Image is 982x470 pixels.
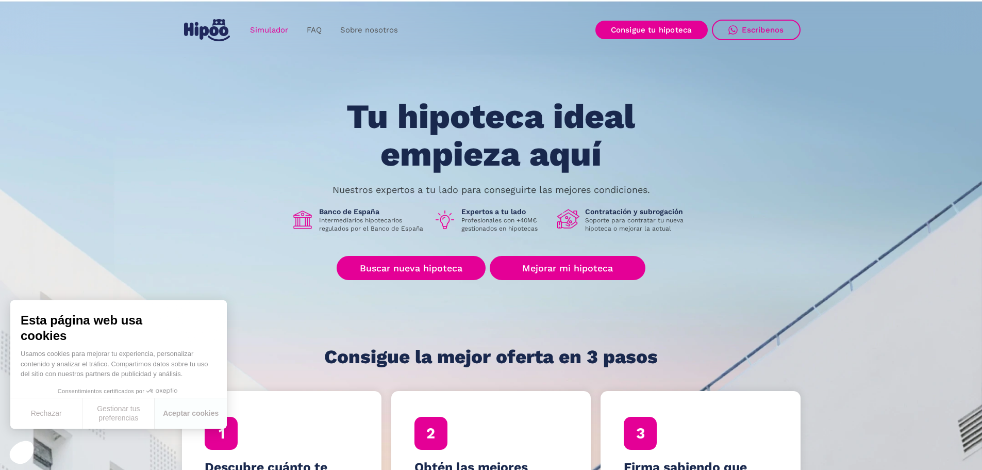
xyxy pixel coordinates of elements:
a: Simulador [241,20,297,40]
p: Nuestros expertos a tu lado para conseguirte las mejores condiciones. [332,186,650,194]
h1: Tu hipoteca ideal empieza aquí [295,98,686,173]
a: FAQ [297,20,331,40]
div: Escríbenos [742,25,784,35]
h1: Expertos a tu lado [461,207,549,216]
h1: Consigue la mejor oferta en 3 pasos [324,347,658,367]
p: Profesionales con +40M€ gestionados en hipotecas [461,216,549,233]
a: Sobre nosotros [331,20,407,40]
h1: Contratación y subrogación [585,207,691,216]
a: Consigue tu hipoteca [595,21,708,39]
p: Intermediarios hipotecarios regulados por el Banco de España [319,216,425,233]
h1: Banco de España [319,207,425,216]
a: Buscar nueva hipoteca [337,256,486,280]
a: Escríbenos [712,20,801,40]
p: Soporte para contratar tu nueva hipoteca o mejorar la actual [585,216,691,233]
a: home [182,15,232,45]
a: Mejorar mi hipoteca [490,256,645,280]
